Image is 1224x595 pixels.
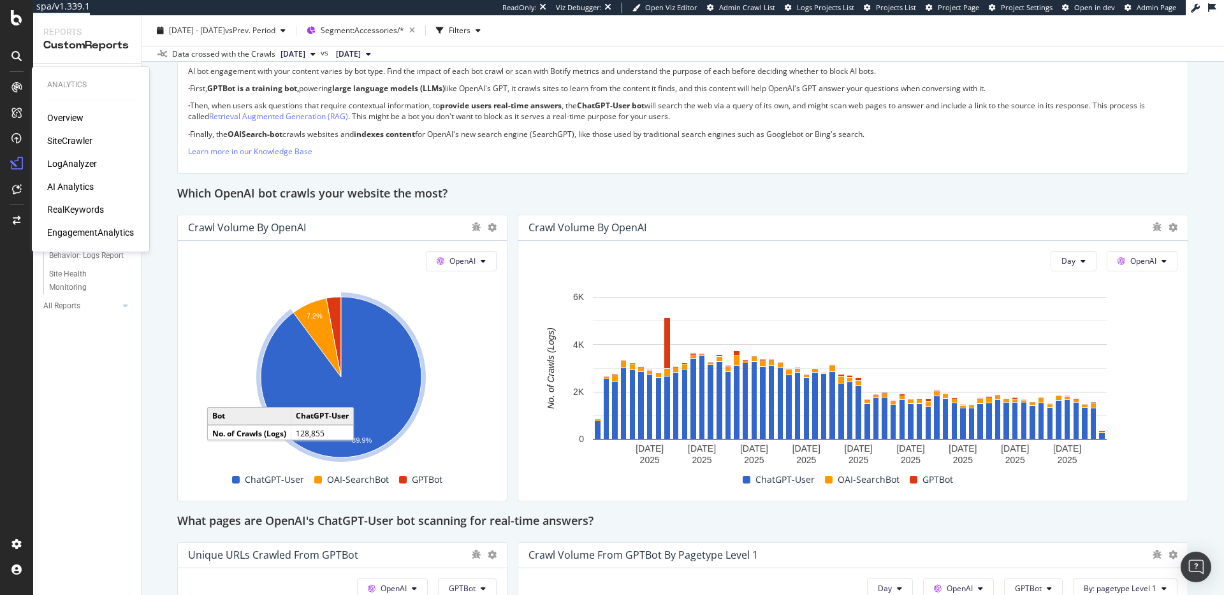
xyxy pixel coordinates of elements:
span: Project Page [938,3,979,12]
text: 2025 [796,455,816,465]
span: GPTBot [412,472,442,487]
span: GPTBot [1015,583,1042,594]
text: [DATE] [1053,443,1081,454]
div: What pages are OpenAI's ChatGPT-User bot scanning for real-time answers? [177,512,1188,532]
div: Open Intercom Messenger [1181,552,1211,582]
span: OAI-SearchBot [327,472,389,487]
span: OpenAI [1130,255,1156,266]
div: Unique URLs Crawled from GPTBot [188,548,358,561]
a: AI Analytics [47,180,94,193]
div: bug [1152,550,1162,559]
text: 6K [573,292,585,302]
strong: · [188,100,190,111]
div: bug [1152,222,1162,231]
text: 2K [573,387,585,397]
span: 2025 Jul. 21st [336,48,361,60]
div: Which OpenAI bot crawls your website the most? [177,184,1188,204]
span: OpenAI [947,583,973,594]
div: ReadOnly: [502,3,537,13]
span: vs [321,47,331,59]
a: Retrieval Augmented Generation (RAG) [209,111,348,122]
a: Admin Page [1125,3,1176,13]
span: Logs Projects List [797,3,854,12]
p: Finally, the crawls websites and for OpenAI's new search engine (SearchGPT), like those used by t... [188,129,1177,140]
text: 7.2% [307,312,323,320]
div: Crawl Volume by OpenAIDayOpenAIA chart.ChatGPT-UserOAI-SearchBotGPTBot [518,215,1188,501]
a: EngagementAnalytics [47,226,134,239]
span: OAI-SearchBot [838,472,900,487]
h2: Which OpenAI bot crawls your website the most? [177,184,448,204]
text: 2025 [640,455,660,465]
div: All Reports [43,299,80,313]
text: 2025 [692,455,711,465]
span: vs Prev. Period [225,25,275,36]
button: OpenAI [426,251,497,271]
text: [DATE] [740,443,768,454]
text: [DATE] [845,443,873,454]
p: AI bot engagement with your content varies by bot type. Find the impact of each bot crawl or scan... [188,66,1177,76]
div: Viz Debugger: [556,3,602,13]
a: Open Viz Editor [632,3,697,13]
button: Segment:Accessories/* [302,20,420,41]
strong: large language models (LLMs) [332,83,445,94]
button: OpenAI [1107,251,1177,271]
text: 2025 [1005,455,1025,465]
span: Open in dev [1074,3,1115,12]
div: Analytics [47,80,134,90]
a: LogAnalyzer [47,157,97,170]
p: Then, when users ask questions that require contextual information, to , the will search the web ... [188,100,1177,122]
a: Site Health Monitoring [49,268,132,294]
text: No. of Crawls (Logs) [546,327,556,409]
div: Site Health Monitoring [49,268,120,294]
div: Reports [43,25,131,38]
text: 2025 [901,455,921,465]
text: 0 [579,434,584,444]
span: Admin Crawl List [719,3,775,12]
strong: GPTBot is a training bot, [207,83,299,94]
a: All Reports [43,299,119,313]
a: Learn more in our Knowledge Base [188,146,312,157]
span: Open Viz Editor [645,3,697,12]
text: 2025 [744,455,764,465]
span: ChatGPT-User [245,472,304,487]
text: 2025 [953,455,973,465]
svg: A chart. [188,290,493,469]
span: Projects List [876,3,916,12]
div: Crawl Volume by OpenAI [188,221,306,234]
strong: ChatGPT-User bot [577,100,645,111]
a: Overview [47,111,84,124]
a: RealKeywords [47,203,104,216]
span: Day [878,583,892,594]
strong: provide users real-time answers [440,100,562,111]
a: Logs Projects List [785,3,854,13]
strong: · [188,83,190,94]
a: SiteCrawler [47,134,92,147]
span: GPTBot [449,583,476,594]
text: [DATE] [949,443,977,454]
svg: A chart. [528,290,1171,469]
div: Different OpenAI bot types for different needsAI bot engagement with your content varies by bot t... [177,23,1188,174]
button: Day [1051,251,1096,271]
a: Admin Crawl List [707,3,775,13]
span: ChatGPT-User [755,472,815,487]
button: [DATE] - [DATE]vsPrev. Period [152,20,291,41]
div: CustomReports [43,38,131,53]
p: First, powering like OpenAI's GPT, it crawls sites to learn from the content it finds, and this c... [188,83,1177,94]
div: Crawl Volume from GPTBot by pagetype Level 1 [528,548,758,561]
span: GPTBot [922,472,953,487]
span: Segment: Accessories/* [321,25,404,36]
strong: · [188,129,190,140]
div: Filters [449,25,470,36]
button: Filters [431,20,486,41]
span: Admin Page [1137,3,1176,12]
span: 2025 Oct. 4th [280,48,305,60]
text: [DATE] [688,443,716,454]
text: 4K [573,340,585,350]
